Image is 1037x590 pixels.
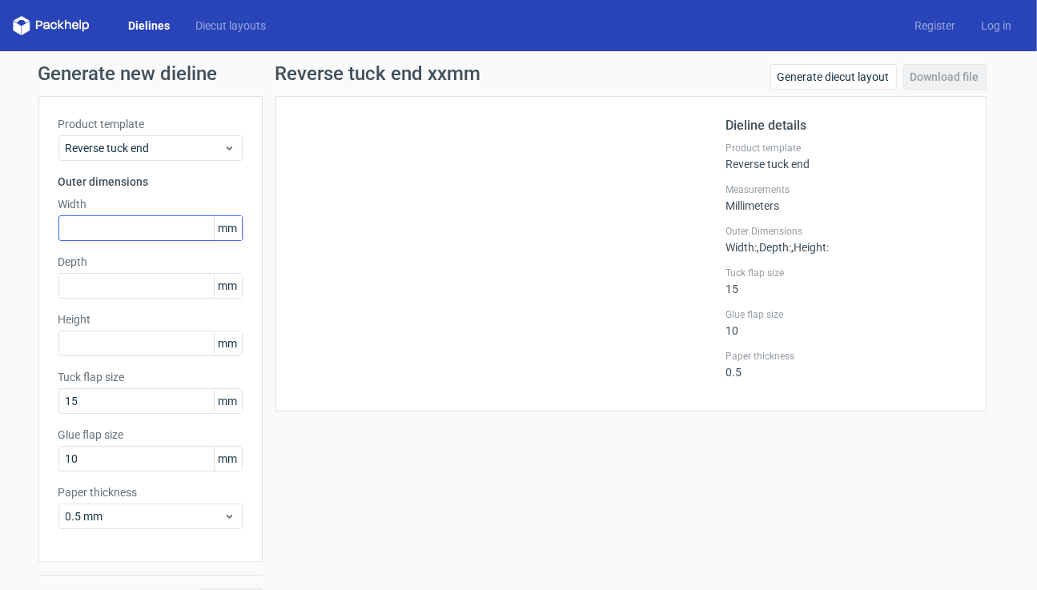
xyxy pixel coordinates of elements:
span: mm [214,216,242,240]
div: Millimeters [726,183,967,212]
label: Height [58,311,243,327]
h1: Generate new dieline [38,64,999,83]
div: Reverse tuck end [726,142,967,171]
label: Width [58,196,243,212]
label: Outer Dimensions [726,225,967,238]
label: Product template [58,116,243,132]
div: 10 [726,308,967,337]
label: Glue flap size [726,308,967,321]
div: 15 [726,267,967,295]
span: Reverse tuck end [66,140,223,156]
a: Generate diecut layout [770,64,897,90]
a: Diecut layouts [183,18,279,34]
span: mm [214,274,242,298]
a: Dielines [115,18,183,34]
label: Tuck flap size [58,369,243,385]
label: Tuck flap size [726,267,967,279]
label: Depth [58,254,243,270]
span: , Height : [792,241,830,254]
span: mm [214,389,242,413]
h2: Dieline details [726,116,967,135]
span: , Depth : [758,241,792,254]
label: Glue flap size [58,427,243,443]
span: Width : [726,241,758,254]
div: 0.5 [726,350,967,379]
label: Measurements [726,183,967,196]
label: Paper thickness [726,350,967,363]
label: Product template [726,142,967,155]
h1: Reverse tuck end xxmm [275,64,481,83]
label: Paper thickness [58,484,243,500]
span: 0.5 mm [66,508,223,524]
a: Log in [968,18,1024,34]
span: mm [214,447,242,471]
span: mm [214,331,242,355]
h3: Outer dimensions [58,174,243,190]
a: Register [902,18,968,34]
